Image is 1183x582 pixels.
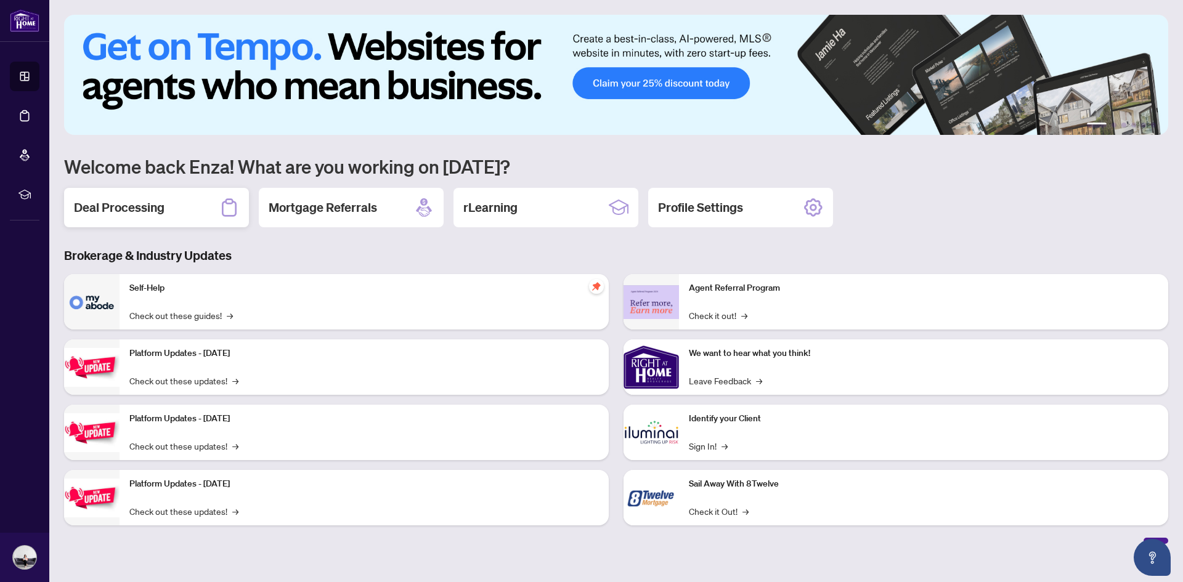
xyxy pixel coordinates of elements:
[1087,123,1107,127] button: 1
[64,247,1168,264] h3: Brokerage & Industry Updates
[1131,123,1136,127] button: 4
[463,199,518,216] h2: rLearning
[589,279,604,294] span: pushpin
[232,439,238,453] span: →
[74,199,165,216] h2: Deal Processing
[658,199,743,216] h2: Profile Settings
[1151,123,1156,127] button: 6
[129,439,238,453] a: Check out these updates!→
[129,412,599,426] p: Platform Updates - [DATE]
[624,470,679,525] img: Sail Away With 8Twelve
[13,546,36,569] img: Profile Icon
[129,504,238,518] a: Check out these updates!→
[689,439,728,453] a: Sign In!→
[722,439,728,453] span: →
[624,405,679,460] img: Identify your Client
[64,155,1168,178] h1: Welcome back Enza! What are you working on [DATE]?
[1134,539,1171,576] button: Open asap
[64,15,1168,135] img: Slide 0
[689,309,747,322] a: Check it out!→
[689,477,1158,491] p: Sail Away With 8Twelve
[624,339,679,395] img: We want to hear what you think!
[10,9,39,32] img: logo
[689,412,1158,426] p: Identify your Client
[64,348,120,387] img: Platform Updates - July 21, 2025
[689,281,1158,295] p: Agent Referral Program
[129,374,238,387] a: Check out these updates!→
[269,199,377,216] h2: Mortgage Referrals
[624,285,679,319] img: Agent Referral Program
[756,374,762,387] span: →
[227,309,233,322] span: →
[64,274,120,329] img: Self-Help
[64,479,120,517] img: Platform Updates - June 23, 2025
[1141,123,1146,127] button: 5
[689,347,1158,360] p: We want to hear what you think!
[741,309,747,322] span: →
[129,477,599,491] p: Platform Updates - [DATE]
[1121,123,1126,127] button: 3
[129,281,599,295] p: Self-Help
[1112,123,1116,127] button: 2
[232,504,238,518] span: →
[232,374,238,387] span: →
[689,504,749,518] a: Check it Out!→
[742,504,749,518] span: →
[129,309,233,322] a: Check out these guides!→
[129,347,599,360] p: Platform Updates - [DATE]
[689,374,762,387] a: Leave Feedback→
[64,413,120,452] img: Platform Updates - July 8, 2025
